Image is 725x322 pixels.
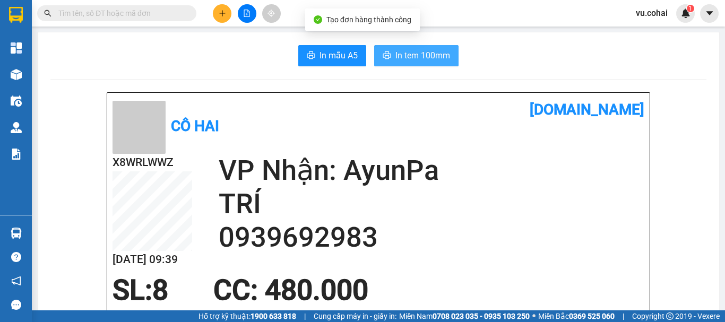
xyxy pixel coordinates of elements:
sup: 1 [687,5,694,12]
span: aim [267,10,275,17]
span: | [304,310,306,322]
button: printerIn tem 100mm [374,45,459,66]
span: notification [11,276,21,286]
span: check-circle [314,15,322,24]
img: dashboard-icon [11,42,22,54]
span: 8 [152,274,168,307]
span: In tem 100mm [395,49,450,62]
input: Tìm tên, số ĐT hoặc mã đơn [58,7,184,19]
img: icon-new-feature [681,8,691,18]
span: Hỗ trợ kỹ thuật: [198,310,296,322]
span: question-circle [11,252,21,262]
strong: 0708 023 035 - 0935 103 250 [433,312,530,320]
span: message [11,300,21,310]
span: Cung cấp máy in - giấy in: [314,310,396,322]
img: warehouse-icon [11,122,22,133]
h2: [DATE] 09:39 [113,251,192,268]
button: aim [262,4,281,23]
span: In mẫu A5 [320,49,358,62]
span: ⚪️ [532,314,536,318]
button: file-add [238,4,256,23]
span: vu.cohai [627,6,676,20]
img: warehouse-icon [11,69,22,80]
h2: X8WRLWWZ [113,154,192,171]
span: printer [383,51,391,61]
h2: 0939692983 [219,221,644,254]
span: printer [307,51,315,61]
span: file-add [243,10,251,17]
button: printerIn mẫu A5 [298,45,366,66]
h2: VP Nhận: AyunPa [219,154,644,187]
button: plus [213,4,231,23]
img: solution-icon [11,149,22,160]
b: [DOMAIN_NAME] [530,101,644,118]
button: caret-down [700,4,719,23]
strong: 1900 633 818 [251,312,296,320]
span: Miền Bắc [538,310,615,322]
b: Cô Hai [171,117,219,135]
span: Tạo đơn hàng thành công [326,15,411,24]
span: Miền Nam [399,310,530,322]
img: warehouse-icon [11,95,22,107]
img: logo-vxr [9,7,23,23]
div: CC : 480.000 [207,274,375,306]
img: warehouse-icon [11,228,22,239]
strong: 0369 525 060 [569,312,615,320]
span: caret-down [705,8,714,18]
h2: TRÍ [219,187,644,221]
span: copyright [666,312,674,320]
span: plus [219,10,226,17]
span: SL: [113,274,152,307]
span: | [623,310,624,322]
span: 1 [688,5,692,12]
span: search [44,10,51,17]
